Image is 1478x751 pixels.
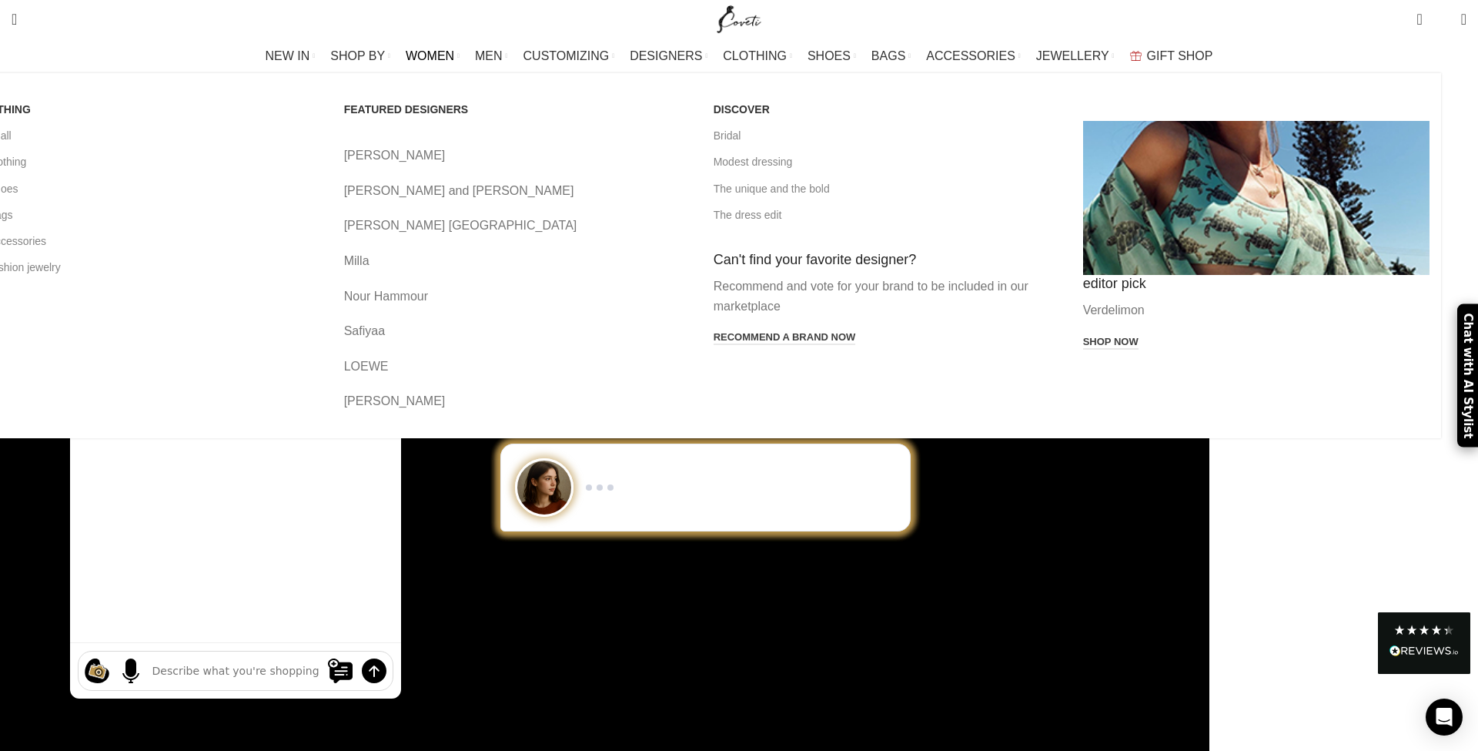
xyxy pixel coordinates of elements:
[1083,121,1430,275] a: Banner link
[1036,49,1109,63] span: JEWELLERY
[344,391,691,411] a: [PERSON_NAME]
[714,122,1060,149] a: Bridal
[344,146,691,166] a: [PERSON_NAME]
[1378,612,1470,674] div: Read All Reviews
[714,202,1060,228] a: The dress edit
[714,102,770,116] span: DISCOVER
[344,357,691,377] a: LOEWE
[1083,275,1430,293] h4: editor pick
[1418,8,1430,19] span: 0
[523,41,615,72] a: CUSTOMIZING
[714,251,1060,269] h4: Can't find your favorite designer?
[1426,699,1463,736] div: Open Intercom Messenger
[266,49,310,63] span: NEW IN
[926,49,1015,63] span: ACCESSORIES
[1389,642,1459,662] div: Read All Reviews
[871,49,905,63] span: BAGS
[714,12,765,25] a: Site logo
[1409,4,1430,35] a: 0
[630,49,702,63] span: DESIGNERS
[266,41,316,72] a: NEW IN
[723,41,792,72] a: CLOTHING
[630,41,707,72] a: DESIGNERS
[490,444,921,531] div: Chat to Shop demo
[723,49,787,63] span: CLOTHING
[1393,624,1455,636] div: 4.28 Stars
[1437,15,1449,27] span: 0
[344,181,691,201] a: [PERSON_NAME] and [PERSON_NAME]
[523,49,610,63] span: CUSTOMIZING
[4,41,1474,72] div: Main navigation
[1083,300,1430,320] p: Verdelimon
[344,287,691,307] a: Nour Hammour
[1130,51,1142,61] img: GiftBag
[475,49,503,63] span: MEN
[1083,336,1139,350] a: Shop now
[808,49,851,63] span: SHOES
[1389,645,1459,656] img: REVIEWS.io
[4,4,25,35] a: Search
[714,176,1060,202] a: The unique and the bold
[330,49,385,63] span: SHOP BY
[714,331,856,345] a: Recommend a brand now
[1130,41,1213,72] a: GIFT SHOP
[406,49,454,63] span: WOMEN
[475,41,507,72] a: MEN
[714,277,1060,316] p: Recommend and vote for your brand to be included in our marketplace
[808,41,856,72] a: SHOES
[330,41,390,72] a: SHOP BY
[1036,41,1115,72] a: JEWELLERY
[344,216,691,236] a: [PERSON_NAME] [GEOGRAPHIC_DATA]
[344,321,691,341] a: Safiyaa
[926,41,1021,72] a: ACCESSORIES
[344,102,469,116] span: FEATURED DESIGNERS
[871,41,911,72] a: BAGS
[344,251,691,271] a: Milla
[1434,4,1450,35] div: My Wishlist
[714,149,1060,175] a: Modest dressing
[1147,49,1213,63] span: GIFT SHOP
[406,41,460,72] a: WOMEN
